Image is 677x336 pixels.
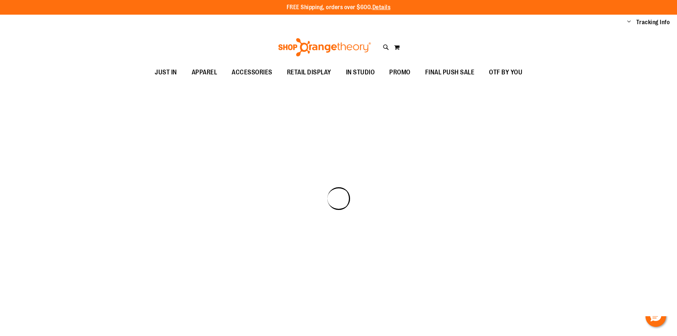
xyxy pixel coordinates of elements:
a: APPAREL [184,64,225,81]
img: Shop Orangetheory [277,38,372,56]
a: JUST IN [147,64,184,81]
span: FINAL PUSH SALE [425,64,475,81]
span: PROMO [389,64,411,81]
span: IN STUDIO [346,64,375,81]
a: IN STUDIO [339,64,382,81]
a: FINAL PUSH SALE [418,64,482,81]
button: Account menu [627,19,631,26]
span: OTF BY YOU [489,64,522,81]
a: PROMO [382,64,418,81]
button: Hello, have a question? Let’s chat. [645,306,666,327]
a: Details [372,4,391,11]
span: RETAIL DISPLAY [287,64,331,81]
a: RETAIL DISPLAY [280,64,339,81]
a: Tracking Info [636,18,670,26]
p: FREE Shipping, orders over $600. [287,3,391,12]
a: ACCESSORIES [224,64,280,81]
span: ACCESSORIES [232,64,272,81]
span: JUST IN [155,64,177,81]
a: OTF BY YOU [482,64,530,81]
span: APPAREL [192,64,217,81]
